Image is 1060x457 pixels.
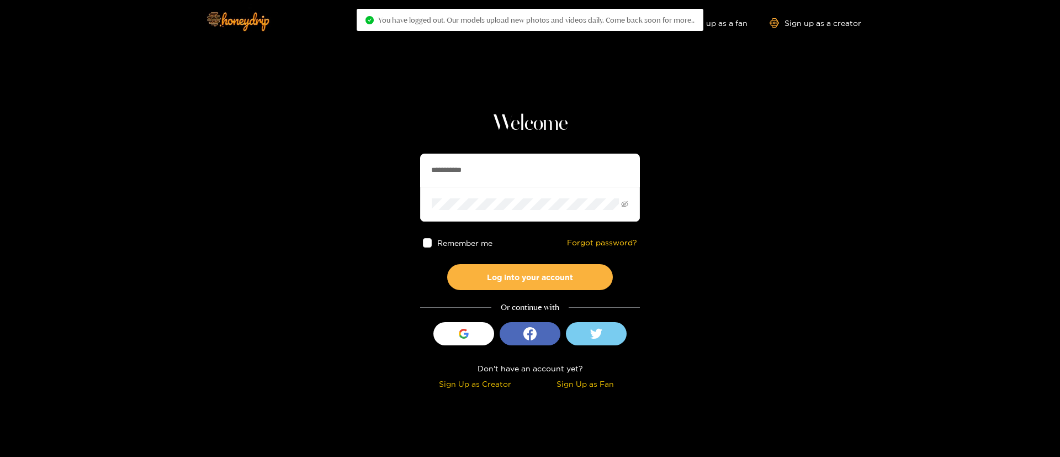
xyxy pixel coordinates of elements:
div: Sign Up as Creator [423,377,527,390]
span: eye-invisible [621,201,628,208]
a: Sign up as a creator [770,18,861,28]
span: check-circle [365,16,374,24]
button: Log into your account [447,264,613,290]
a: Forgot password? [567,238,637,248]
span: You have logged out. Our models upload new photos and videos daily. Come back soon for more.. [378,15,695,24]
div: Sign Up as Fan [533,377,637,390]
a: Sign up as a fan [672,18,748,28]
div: Don't have an account yet? [420,362,640,375]
h1: Welcome [420,111,640,137]
div: Or continue with [420,301,640,314]
span: Remember me [438,239,493,247]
